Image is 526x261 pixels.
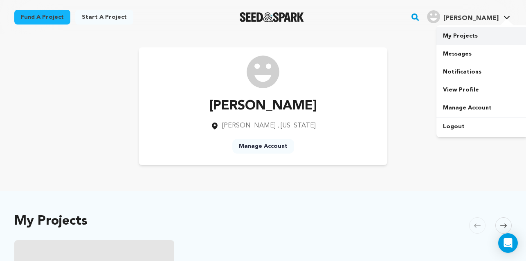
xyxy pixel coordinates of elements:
a: Fund a project [14,10,70,25]
h2: My Projects [14,216,88,227]
img: user.png [427,10,440,23]
a: Seed&Spark Homepage [240,12,304,22]
img: Seed&Spark Logo Dark Mode [240,12,304,22]
span: Kevin H.'s Profile [425,9,512,26]
a: Start a project [75,10,133,25]
span: [PERSON_NAME] [222,123,276,129]
span: , [US_STATE] [277,123,316,129]
div: Open Intercom Messenger [498,233,518,253]
a: Manage Account [232,139,294,154]
span: [PERSON_NAME] [443,15,499,22]
a: Kevin H.'s Profile [425,9,512,23]
div: Kevin H.'s Profile [427,10,499,23]
img: /img/default-images/user/medium/user.png image [247,56,279,88]
p: [PERSON_NAME] [209,96,317,116]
